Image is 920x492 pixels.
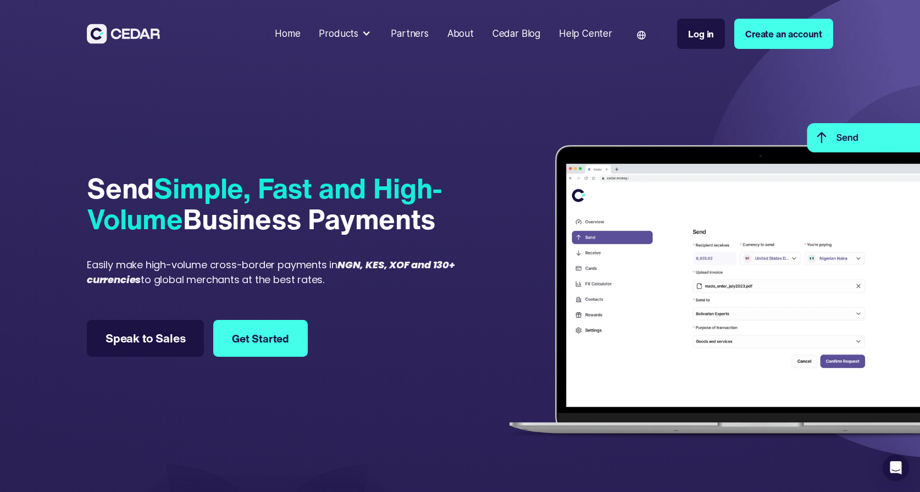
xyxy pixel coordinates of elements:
div: Send Business Payments [87,173,456,234]
a: Home [270,21,305,46]
div: Products [319,27,358,41]
div: Log in [688,27,714,41]
div: About [447,27,474,41]
a: About [442,21,478,46]
a: Speak to Sales [87,320,204,357]
a: Get Started [213,320,308,357]
a: Help Center [554,21,617,46]
div: Help Center [559,27,612,41]
div: Products [314,22,377,45]
a: Create an account [734,19,833,49]
div: Open Intercom Messenger [883,455,909,481]
div: Partners [391,27,429,41]
div: Home [275,27,300,41]
a: Cedar Blog [487,21,545,46]
div: Cedar Blog [492,27,540,41]
em: NGN, KES, XOF and 130+ currencies [87,258,455,286]
a: Partners [386,21,433,46]
div: Easily make high-volume cross-border payments in to global merchants at the best rates. [87,257,456,287]
span: Simple, Fast and High-Volume [87,167,442,239]
a: Log in [677,19,725,49]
